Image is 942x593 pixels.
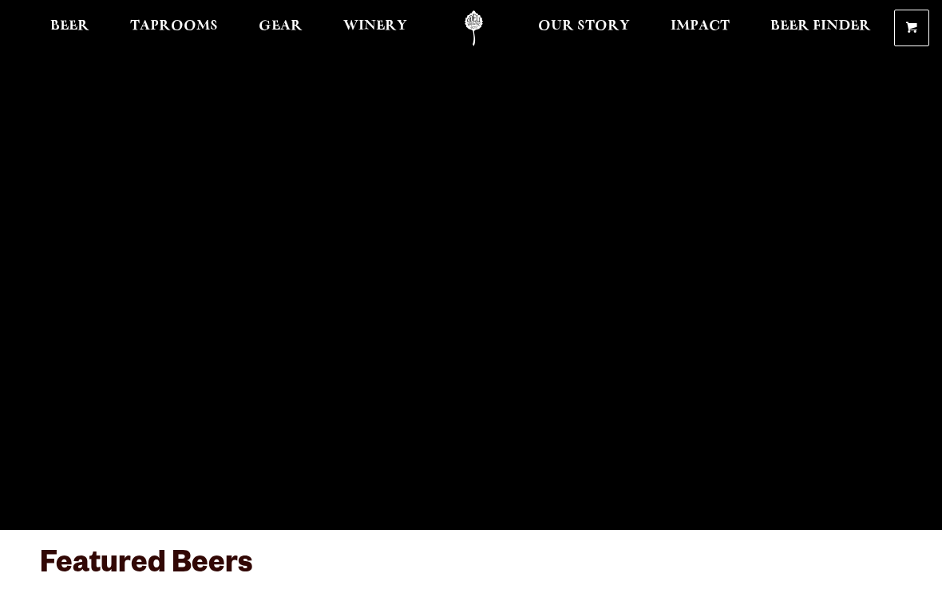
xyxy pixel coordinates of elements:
[770,20,871,33] span: Beer Finder
[259,20,303,33] span: Gear
[120,10,228,46] a: Taprooms
[333,10,418,46] a: Winery
[671,20,730,33] span: Impact
[528,10,640,46] a: Our Story
[444,10,504,46] a: Odell Home
[538,20,630,33] span: Our Story
[343,20,407,33] span: Winery
[130,20,218,33] span: Taprooms
[248,10,313,46] a: Gear
[760,10,881,46] a: Beer Finder
[660,10,740,46] a: Impact
[50,20,89,33] span: Beer
[40,10,100,46] a: Beer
